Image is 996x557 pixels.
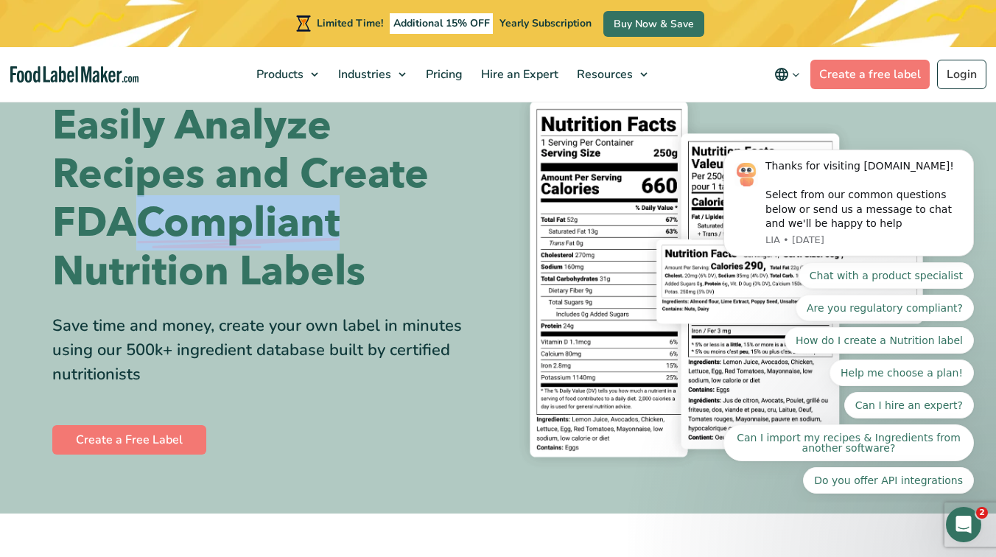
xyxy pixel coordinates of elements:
a: Hire an Expert [472,47,564,102]
span: Products [252,66,305,83]
span: Additional 15% OFF [390,13,494,34]
a: Login [937,60,986,89]
button: Change language [764,60,810,89]
h1: Easily Analyze Recipes and Create FDA Nutrition Labels [52,102,487,296]
a: Products [248,47,326,102]
iframe: Intercom notifications message [701,136,996,502]
a: Create a Free Label [52,425,206,455]
span: Limited Time! [317,16,383,30]
span: Yearly Subscription [499,16,592,30]
a: Create a free label [810,60,930,89]
div: Save time and money, create your own label in minutes using our 500k+ ingredient database built b... [52,314,487,387]
span: Hire an Expert [477,66,560,83]
a: Industries [329,47,413,102]
iframe: Intercom live chat [946,507,981,542]
span: 2 [976,507,988,519]
a: Food Label Maker homepage [10,66,138,83]
a: Pricing [417,47,469,102]
a: Buy Now & Save [603,11,704,37]
span: Compliant [136,199,340,248]
span: Resources [572,66,634,83]
span: Pricing [421,66,464,83]
a: Resources [568,47,655,102]
span: Industries [334,66,393,83]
